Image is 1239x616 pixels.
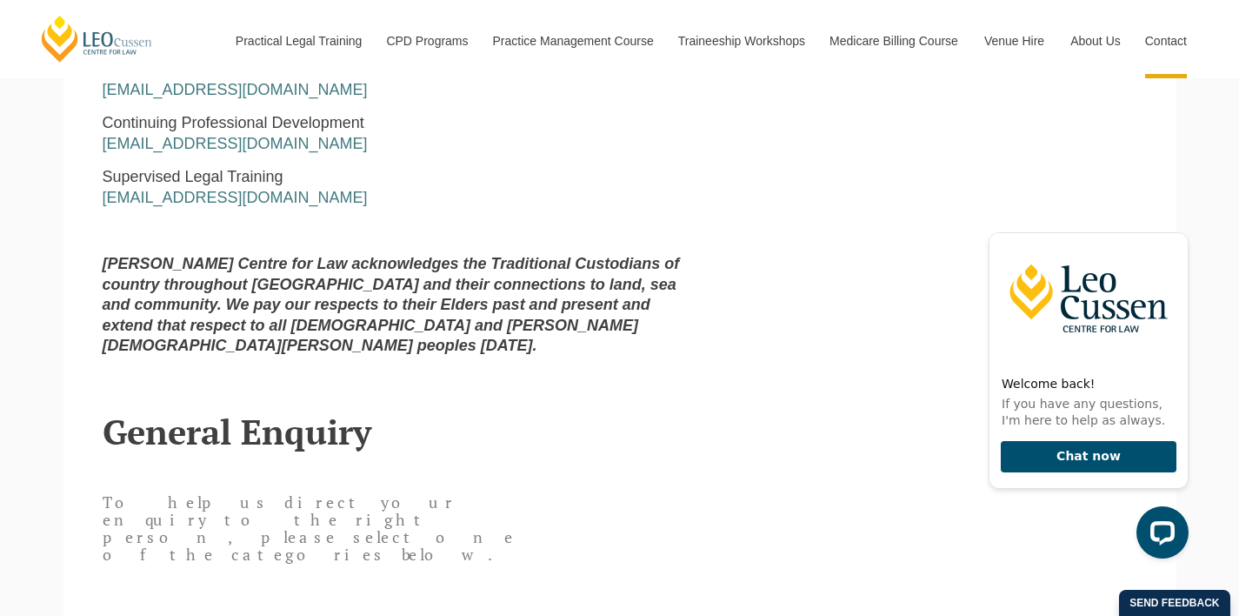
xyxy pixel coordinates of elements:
[665,3,816,78] a: Traineeship Workshops
[1057,3,1132,78] a: About Us
[373,3,479,78] a: CPD Programs
[103,255,680,354] strong: [PERSON_NAME] Centre for Law acknowledges the Traditional Custodians of country throughout [GEOGR...
[103,113,696,154] p: Continuing Professional Development
[103,135,368,152] a: [EMAIL_ADDRESS][DOMAIN_NAME]
[103,494,518,563] p: To help us direct your enquiry to the right person, please select one of the categories below.
[103,167,696,208] p: Supervised Legal Training
[103,412,1137,451] h2: General Enquiry
[103,189,368,206] a: [EMAIL_ADDRESS][DOMAIN_NAME]
[816,3,971,78] a: Medicare Billing Course
[480,3,665,78] a: Practice Management Course
[1132,3,1200,78] a: Contact
[975,201,1196,572] iframe: LiveChat chat widget
[39,14,155,64] a: [PERSON_NAME] Centre for Law
[223,3,374,78] a: Practical Legal Training
[971,3,1057,78] a: Venue Hire
[103,81,368,98] a: [EMAIL_ADDRESS][DOMAIN_NAME]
